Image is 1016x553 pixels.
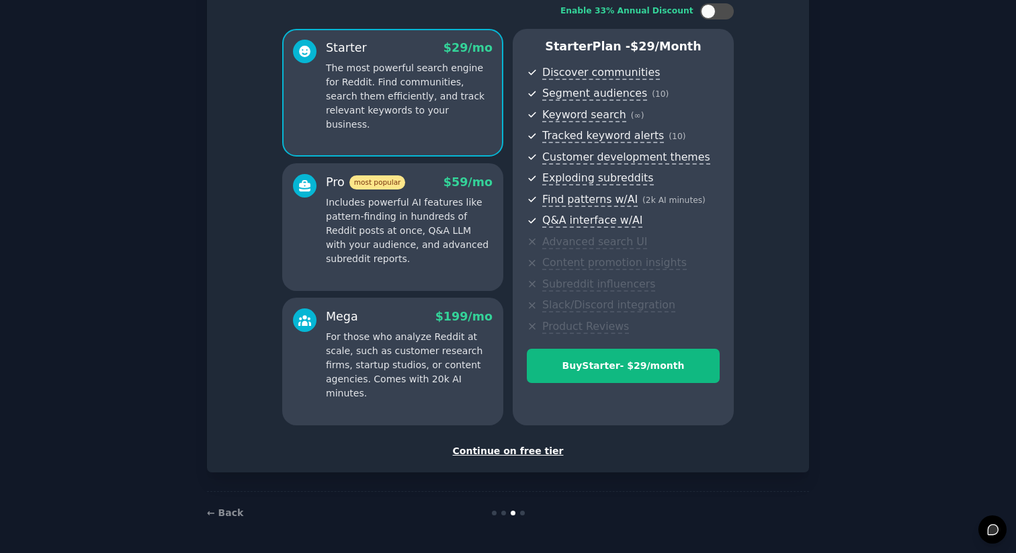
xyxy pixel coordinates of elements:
span: Keyword search [542,108,626,122]
span: Advanced search UI [542,235,647,249]
span: most popular [349,175,406,189]
span: Content promotion insights [542,256,687,270]
span: $ 199 /mo [435,310,493,323]
p: The most powerful search engine for Reddit. Find communities, search them efficiently, and track ... [326,61,493,132]
div: Pro [326,174,405,191]
span: Q&A interface w/AI [542,214,642,228]
span: Customer development themes [542,151,710,165]
span: Discover communities [542,66,660,80]
span: ( 2k AI minutes ) [642,196,706,205]
span: ( ∞ ) [631,111,644,120]
div: Starter [326,40,367,56]
div: Mega [326,308,358,325]
p: Starter Plan - [527,38,720,55]
span: Find patterns w/AI [542,193,638,207]
div: Continue on free tier [221,444,795,458]
span: ( 10 ) [669,132,685,141]
span: Segment audiences [542,87,647,101]
a: ← Back [207,507,243,518]
span: Subreddit influencers [542,278,655,292]
span: $ 29 /mo [443,41,493,54]
span: Slack/Discord integration [542,298,675,312]
p: For those who analyze Reddit at scale, such as customer research firms, startup studios, or conte... [326,330,493,400]
div: Enable 33% Annual Discount [560,5,693,17]
div: Buy Starter - $ 29 /month [527,359,719,373]
span: Exploding subreddits [542,171,653,185]
span: Tracked keyword alerts [542,129,664,143]
span: ( 10 ) [652,89,669,99]
span: $ 59 /mo [443,175,493,189]
p: Includes powerful AI features like pattern-finding in hundreds of Reddit posts at once, Q&A LLM w... [326,196,493,266]
span: Product Reviews [542,320,629,334]
button: BuyStarter- $29/month [527,349,720,383]
span: $ 29 /month [630,40,702,53]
